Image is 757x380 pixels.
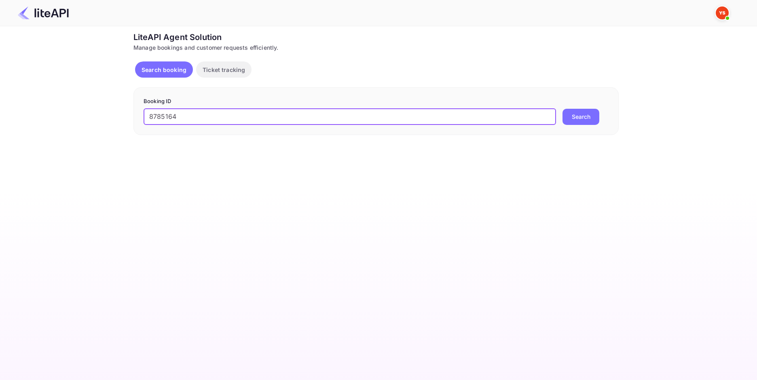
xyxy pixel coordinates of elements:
img: LiteAPI Logo [18,6,69,19]
input: Enter Booking ID (e.g., 63782194) [144,109,556,125]
button: Search [562,109,599,125]
p: Search booking [142,65,186,74]
p: Ticket tracking [203,65,245,74]
img: Yandex Support [716,6,729,19]
div: LiteAPI Agent Solution [133,31,619,43]
div: Manage bookings and customer requests efficiently. [133,43,619,52]
p: Booking ID [144,97,609,106]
